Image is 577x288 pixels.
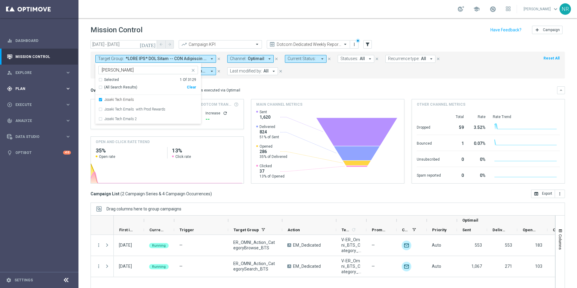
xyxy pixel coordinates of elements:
[7,118,71,123] div: track_changes Analyze keyboard_arrow_right
[374,56,380,62] button: close
[91,256,114,277] div: Press SPACE to select this row.
[104,85,137,90] span: (All Search Results)
[7,150,12,155] i: lightbulb
[15,71,65,75] span: Explore
[260,124,279,129] span: Delivered
[402,262,411,271] div: Optimail
[149,228,164,232] span: Current Status
[95,55,216,63] button: Target Group: *LORE IPS* DOL Sitam -- CON Adipiscin *ELIT SED*, 53458682_DOEI_Tempori _UtlaborEET...
[107,206,181,211] div: Row Groups
[417,102,465,107] h4: Other channel metrics
[7,118,12,123] i: track_changes
[278,68,283,75] button: close
[15,103,65,107] span: Execute
[227,55,274,63] button: Channel: Optimail arrow_drop_down
[260,164,285,168] span: Clicked
[7,38,12,43] i: equalizer
[91,26,142,34] h1: Mission Control
[360,56,365,61] span: All
[65,134,71,139] i: keyboard_arrow_right
[260,114,270,120] span: 1,620
[180,228,194,232] span: Trigger
[122,191,210,197] span: 2 Campaign Series & 4 Campaign Occurrences
[534,191,539,196] i: open_in_browser
[260,154,287,159] span: 35% of Delivered
[15,49,71,65] a: Mission Control
[95,66,201,124] ng-select: Joseki Tech Emails
[7,102,12,107] i: play_circle_outline
[96,242,101,248] button: more_vert
[279,69,283,73] i: close
[91,88,110,93] h3: Overview:
[152,265,166,269] span: Running
[365,42,370,47] i: filter_alt
[402,228,410,232] span: Channel
[233,261,277,272] span: ER_OMNI_Action_CategorySearch_BTS
[505,264,512,269] span: 271
[65,102,71,107] i: keyboard_arrow_right
[104,107,165,111] label: Joseki Tech Emails with Prod Rewards
[206,111,239,116] div: Increase
[417,154,441,164] div: Unsubscribed
[493,114,560,119] div: Rate Trend
[233,240,277,251] span: ER_OMNI_Action_CategoryBrowse_BTS
[180,77,196,82] div: 1 Of 3129
[209,56,215,62] i: arrow_drop_down
[107,206,181,211] span: Drag columns here to group campaigns
[432,243,441,248] span: Auto
[7,134,71,139] button: Data Studio keyboard_arrow_right
[462,228,471,232] span: Sent
[7,86,65,91] div: Plan
[217,57,221,61] i: close
[139,40,157,49] button: [DATE]
[7,70,71,75] button: person_search Explore keyboard_arrow_right
[352,42,357,47] i: more_vert
[7,70,65,75] div: Explore
[140,42,156,47] i: [DATE]
[7,38,71,43] button: equalizer Dashboard
[95,77,201,124] ng-dropdown-panel: Options list
[209,69,215,74] i: arrow_drop_down
[179,243,183,248] span: —
[119,228,134,232] span: First in Range
[7,102,71,107] button: play_circle_outline Execute keyboard_arrow_right
[7,86,12,91] i: gps_fixed
[248,56,264,61] span: Optimail
[473,6,480,12] span: school
[327,56,332,62] button: close
[340,56,358,61] span: Statuses:
[417,170,441,180] div: Spam reported
[402,241,411,250] img: Optimail
[375,57,379,61] i: close
[172,147,239,154] h2: 13%
[159,42,163,46] i: arrow_back
[552,6,559,12] span: keyboard_arrow_down
[152,244,166,248] span: Running
[223,111,228,116] button: refresh
[104,98,134,101] label: Joseki Tech Emails
[429,56,434,62] i: arrow_drop_down
[15,33,71,49] a: Dashboard
[190,67,195,72] button: close
[523,228,537,232] span: Opened
[7,70,12,75] i: person_search
[98,56,124,61] span: Target Group:
[65,86,71,91] i: keyboard_arrow_right
[149,242,169,248] colored-tag: Running
[181,41,187,47] i: trending_up
[7,33,71,49] div: Dashboard
[371,264,375,269] span: —
[227,67,278,75] button: Last modified by: All arrow_drop_down
[63,151,71,155] div: +10
[559,88,563,92] i: keyboard_arrow_down
[7,54,71,59] button: Mission Control
[263,69,269,74] span: All
[531,190,555,198] button: open_in_browser Export
[287,264,291,268] span: A
[91,40,157,49] input: Select date range
[96,139,150,145] h4: OPEN AND CLICK RATE TREND
[293,264,321,269] span: EM_Dedicated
